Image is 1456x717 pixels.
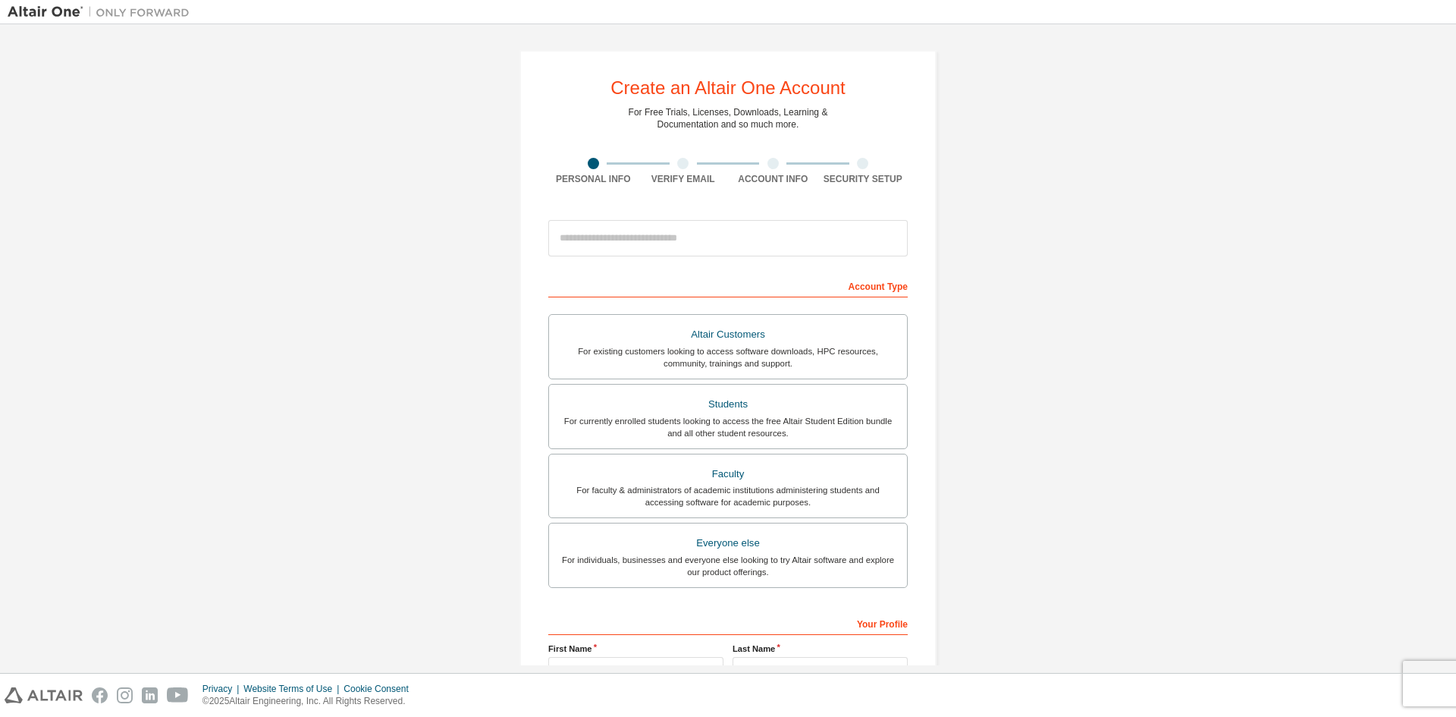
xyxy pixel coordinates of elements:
[243,683,344,695] div: Website Terms of Use
[8,5,197,20] img: Altair One
[5,687,83,703] img: altair_logo.svg
[558,345,898,370] div: For existing customers looking to access software downloads, HPC resources, community, trainings ...
[548,273,908,297] div: Account Type
[117,687,133,703] img: instagram.svg
[558,415,898,439] div: For currently enrolled students looking to access the free Altair Student Edition bundle and all ...
[548,643,723,655] label: First Name
[202,683,243,695] div: Privacy
[558,324,898,345] div: Altair Customers
[639,173,729,185] div: Verify Email
[142,687,158,703] img: linkedin.svg
[548,173,639,185] div: Personal Info
[733,643,908,655] label: Last Name
[728,173,818,185] div: Account Info
[558,394,898,415] div: Students
[167,687,189,703] img: youtube.svg
[92,687,108,703] img: facebook.svg
[610,79,846,97] div: Create an Altair One Account
[548,611,908,635] div: Your Profile
[558,533,898,554] div: Everyone else
[558,484,898,508] div: For faculty & administrators of academic institutions administering students and accessing softwa...
[629,106,828,131] div: For Free Trials, Licenses, Downloads, Learning & Documentation and so much more.
[558,554,898,578] div: For individuals, businesses and everyone else looking to try Altair software and explore our prod...
[202,695,418,708] p: © 2025 Altair Engineering, Inc. All Rights Reserved.
[818,173,908,185] div: Security Setup
[558,464,898,485] div: Faculty
[344,683,417,695] div: Cookie Consent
